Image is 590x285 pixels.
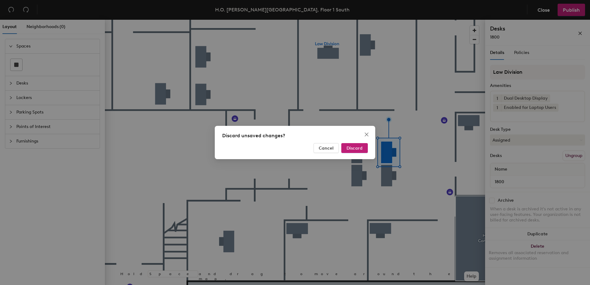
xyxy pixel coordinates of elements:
span: Cancel [319,146,334,151]
span: close [364,132,369,137]
button: Cancel [314,143,339,153]
div: Discard unsaved changes? [222,132,368,139]
button: Close [362,130,372,139]
button: Discard [341,143,368,153]
span: Close [362,132,372,137]
span: Discard [347,146,363,151]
